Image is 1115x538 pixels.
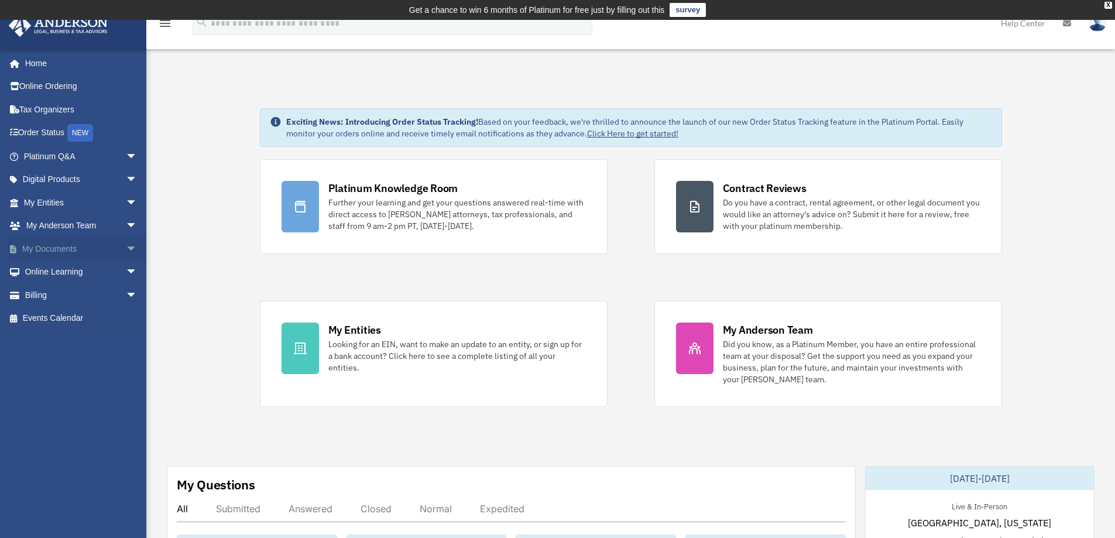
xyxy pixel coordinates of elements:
[8,283,155,307] a: Billingarrow_drop_down
[260,159,608,254] a: Platinum Knowledge Room Further your learning and get your questions answered real-time with dire...
[723,197,980,232] div: Do you have a contract, rental agreement, or other legal document you would like an attorney's ad...
[177,503,188,515] div: All
[126,168,149,192] span: arrow_drop_down
[8,98,155,121] a: Tax Organizers
[480,503,524,515] div: Expedited
[286,116,478,127] strong: Exciting News: Introducing Order Status Tracking!
[328,323,381,337] div: My Entities
[126,237,149,261] span: arrow_drop_down
[177,476,255,494] div: My Questions
[723,338,980,385] div: Did you know, as a Platinum Member, you have an entire professional team at your disposal? Get th...
[8,307,155,330] a: Events Calendar
[8,191,155,214] a: My Entitiesarrow_drop_down
[8,168,155,191] a: Digital Productsarrow_drop_down
[216,503,260,515] div: Submitted
[587,128,678,139] a: Click Here to get started!
[328,197,586,232] div: Further your learning and get your questions answered real-time with direct access to [PERSON_NAM...
[126,283,149,307] span: arrow_drop_down
[654,301,1002,407] a: My Anderson Team Did you know, as a Platinum Member, you have an entire professional team at your...
[8,145,155,168] a: Platinum Q&Aarrow_drop_down
[67,124,93,142] div: NEW
[260,301,608,407] a: My Entities Looking for an EIN, want to make an update to an entity, or sign up for a bank accoun...
[866,467,1094,490] div: [DATE]-[DATE]
[126,214,149,238] span: arrow_drop_down
[289,503,332,515] div: Answered
[8,75,155,98] a: Online Ordering
[126,145,149,169] span: arrow_drop_down
[195,16,208,29] i: search
[1089,15,1106,32] img: User Pic
[126,261,149,285] span: arrow_drop_down
[286,116,992,139] div: Based on your feedback, we're thrilled to announce the launch of our new Order Status Tracking fe...
[8,121,155,145] a: Order StatusNEW
[328,181,458,196] div: Platinum Knowledge Room
[328,338,586,373] div: Looking for an EIN, want to make an update to an entity, or sign up for a bank account? Click her...
[1104,2,1112,9] div: close
[420,503,452,515] div: Normal
[942,499,1017,512] div: Live & In-Person
[158,16,172,30] i: menu
[8,52,149,75] a: Home
[158,20,172,30] a: menu
[361,503,392,515] div: Closed
[908,516,1051,530] span: [GEOGRAPHIC_DATA], [US_STATE]
[670,3,706,17] a: survey
[654,159,1002,254] a: Contract Reviews Do you have a contract, rental agreement, or other legal document you would like...
[723,323,813,337] div: My Anderson Team
[409,3,665,17] div: Get a chance to win 6 months of Platinum for free just by filling out this
[8,237,155,261] a: My Documentsarrow_drop_down
[8,261,155,284] a: Online Learningarrow_drop_down
[723,181,807,196] div: Contract Reviews
[5,14,111,37] img: Anderson Advisors Platinum Portal
[126,191,149,215] span: arrow_drop_down
[8,214,155,238] a: My Anderson Teamarrow_drop_down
